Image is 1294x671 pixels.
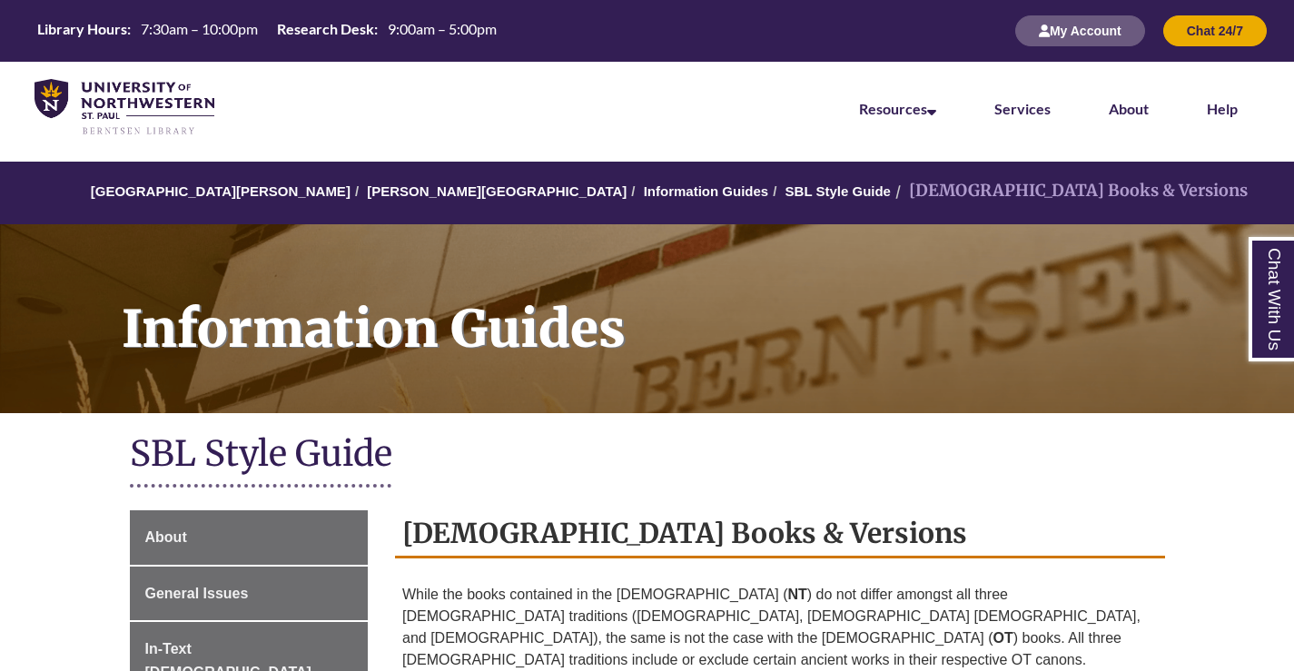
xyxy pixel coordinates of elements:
a: SBL Style Guide [785,183,891,199]
span: About [145,529,187,545]
span: 7:30am – 10:00pm [141,20,258,37]
span: General Issues [145,586,249,601]
strong: NT [787,587,806,602]
a: About [130,510,369,565]
h1: SBL Style Guide [130,431,1165,479]
h1: Information Guides [102,224,1294,390]
button: My Account [1015,15,1145,46]
li: [DEMOGRAPHIC_DATA] Books & Versions [891,178,1248,204]
th: Research Desk: [270,19,380,39]
a: Services [994,100,1051,117]
h2: [DEMOGRAPHIC_DATA] Books & Versions [395,510,1165,558]
a: Resources [859,100,936,117]
img: UNWSP Library Logo [35,79,214,136]
a: General Issues [130,567,369,621]
a: Hours Today [30,19,504,44]
strong: OT [993,630,1013,646]
a: [GEOGRAPHIC_DATA][PERSON_NAME] [91,183,351,199]
a: Help [1207,100,1238,117]
a: [PERSON_NAME][GEOGRAPHIC_DATA] [367,183,627,199]
span: 9:00am – 5:00pm [388,20,497,37]
a: My Account [1015,23,1145,38]
table: Hours Today [30,19,504,42]
a: About [1109,100,1149,117]
a: Chat 24/7 [1163,23,1267,38]
button: Chat 24/7 [1163,15,1267,46]
th: Library Hours: [30,19,133,39]
a: Information Guides [644,183,769,199]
